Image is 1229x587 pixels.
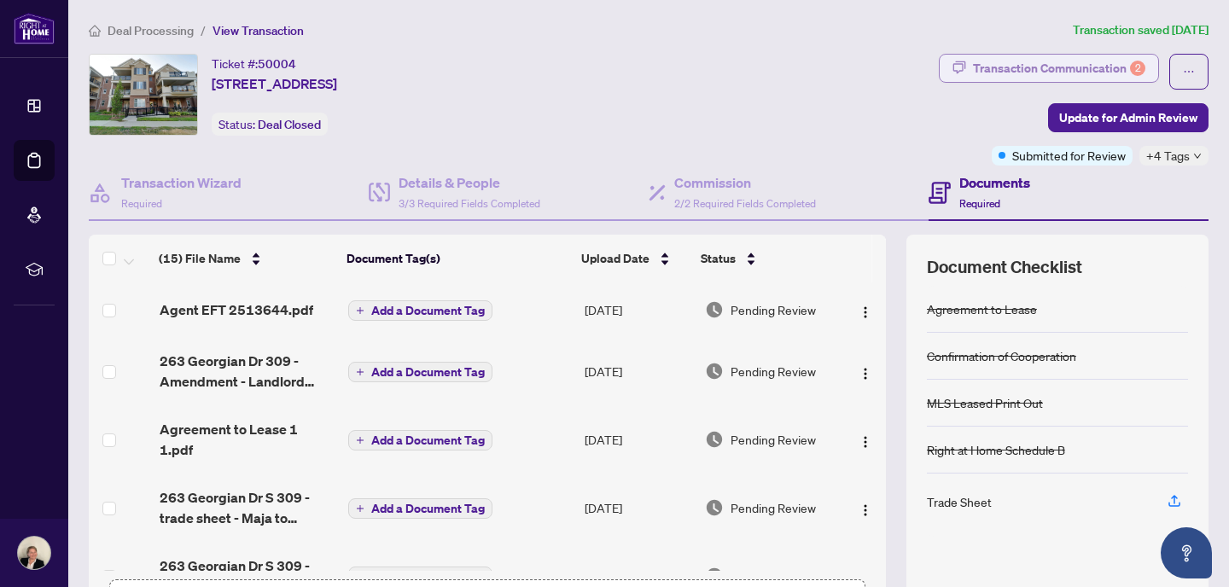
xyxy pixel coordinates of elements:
span: home [89,25,101,37]
h4: Commission [674,172,816,193]
span: Pending Review [731,430,816,449]
article: Transaction saved [DATE] [1073,20,1209,40]
button: Add a Document Tag [348,429,492,451]
th: Document Tag(s) [340,235,574,282]
span: plus [356,306,364,315]
span: 263 Georgian Dr S 309 - trade sheet - Maja to Review 1.pdf [160,487,335,528]
button: Add a Document Tag [348,361,492,383]
img: Profile Icon [18,537,50,569]
h4: Documents [959,172,1030,193]
span: Add a Document Tag [371,305,485,317]
h4: Details & People [399,172,540,193]
img: Document Status [705,300,724,319]
span: Deal Processing [108,23,194,38]
img: Document Status [705,430,724,449]
div: Agreement to Lease [927,299,1037,318]
div: Trade Sheet [927,492,992,511]
div: 2 [1130,61,1145,76]
td: [DATE] [578,405,698,474]
th: Status [694,235,839,282]
button: Add a Document Tag [348,498,492,519]
span: down [1193,152,1202,160]
span: plus [356,368,364,376]
div: Ticket #: [212,54,296,73]
img: logo [14,13,55,44]
button: Logo [852,296,879,323]
span: Status [701,249,736,268]
span: Agent EFT 2513644.pdf [160,299,313,320]
div: Transaction Communication [973,55,1145,82]
button: Open asap [1161,527,1212,578]
span: plus [356,436,364,445]
span: View Transaction [213,23,304,38]
span: 3/3 Required Fields Completed [399,197,540,210]
span: plus [356,504,364,513]
span: Required [121,197,162,210]
span: (15) File Name [159,249,241,268]
li: / [201,20,206,40]
th: Upload Date [574,235,694,282]
span: Add a Document Tag [371,366,485,378]
div: MLS Leased Print Out [927,393,1043,412]
span: Deal Closed [258,117,321,132]
img: Document Status [705,498,724,517]
button: Add a Document Tag [348,299,492,322]
h4: Transaction Wizard [121,172,242,193]
span: Pending Review [731,498,816,517]
span: ellipsis [1183,66,1195,78]
span: Pending Review [731,567,816,585]
button: Logo [852,357,879,385]
button: Transaction Communication2 [939,54,1159,83]
span: 2/2 Required Fields Completed [674,197,816,210]
button: Add a Document Tag [348,362,492,382]
button: Add a Document Tag [348,430,492,450]
button: Logo [852,494,879,521]
img: Document Status [705,567,724,585]
span: Add a Document Tag [371,434,485,446]
button: Logo [852,426,879,453]
span: +4 Tags [1146,146,1190,166]
div: Right at Home Schedule B [927,440,1065,459]
span: Agreement to Lease 1 1.pdf [160,419,335,460]
span: Upload Date [581,249,649,268]
span: 50004 [258,56,296,72]
img: Logo [859,435,872,449]
button: Update for Admin Review [1048,103,1209,132]
span: 263 Georgian Dr 309 - Amendment - Landlord Names 1.pdf [160,351,335,392]
span: Add a Document Tag [371,571,485,583]
button: Add a Document Tag [348,497,492,520]
span: Pending Review [731,362,816,381]
span: [STREET_ADDRESS] [212,73,337,94]
img: IMG-W12345703_1.jpg [90,55,197,135]
span: Update for Admin Review [1059,104,1197,131]
span: Add a Document Tag [371,503,485,514]
span: Submitted for Review [1012,146,1126,165]
td: [DATE] [578,337,698,405]
img: Document Status [705,362,724,381]
div: Confirmation of Cooperation [927,346,1076,365]
img: Logo [859,367,872,381]
img: Logo [859,305,872,319]
img: Logo [859,503,872,517]
td: [DATE] [578,282,698,337]
span: Document Checklist [927,255,1082,279]
span: Pending Review [731,300,816,319]
th: (15) File Name [152,235,340,282]
td: [DATE] [578,474,698,542]
span: Required [959,197,1000,210]
div: Status: [212,113,328,136]
button: Add a Document Tag [348,300,492,321]
button: Add a Document Tag [348,567,492,587]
